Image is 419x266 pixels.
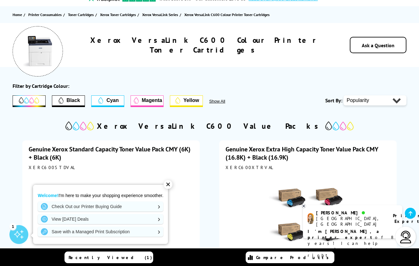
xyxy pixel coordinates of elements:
a: View [DATE] Deals [38,214,163,224]
h2: Xerox VersaLink C600 Value Packs [97,121,322,131]
a: Compare Products [246,252,334,263]
div: XERC600STDVAL [29,165,193,170]
strong: Welcome! [38,193,59,198]
div: [PERSON_NAME] [316,210,385,216]
a: Toner Cartridges [68,11,95,18]
p: I'm here to make your shopping experience smoother. [38,193,163,198]
span: Yellow [183,98,199,103]
span: Xerox VersaLink C600 Colour Printer Toner Cartridges [184,12,270,17]
button: Cyan [91,95,124,107]
div: [GEOGRAPHIC_DATA], [GEOGRAPHIC_DATA] [316,216,385,227]
span: Magenta [142,98,162,103]
button: Filter by Black [52,95,85,107]
div: Filter by Cartridge Colour: [13,83,69,89]
span: Recently Viewed (1) [69,255,152,260]
a: Recently Viewed (1) [64,252,153,263]
span: Cyan [106,98,119,103]
a: Xerox Toner Cartridges [100,11,137,18]
div: ✕ [164,180,172,189]
span: Black [67,98,80,103]
div: XERC600XTRVAL [226,165,390,170]
span: Xerox VersaLink Series [142,11,178,18]
button: Yellow [170,95,203,107]
a: Save with a Managed Print Subscription [38,227,163,237]
img: amy-livechat.png [308,213,314,224]
a: Ask a Question [362,42,394,48]
span: Printer Consumables [28,11,62,18]
h1: Xerox VersaLink C600 Colour Printer Toner Cartridges [78,35,330,55]
span: Sort By: [325,97,342,104]
span: Xerox Toner Cartridges [100,11,136,18]
p: of 8 years! I can help you choose the right product [308,229,398,258]
a: Home [13,11,24,18]
a: Check Out our Printer Buying Guide [38,201,163,212]
span: Toner Cartridges [68,11,94,18]
button: Show All [209,99,242,104]
span: Compare Products [256,255,332,260]
a: Xerox VersaLink Series [142,11,180,18]
a: Genuine Xerox Standard Capacity Toner Value Pack CMY (6K) + Black (6K) [29,145,191,161]
img: Xerox VersaLink C600 Colour Printer Toner Cartridges [22,36,53,67]
img: Xerox Standard Capacity Toner Value Pack CMY (6K) + Black (6K) [72,173,150,252]
img: Xerox Extra High Capacity Toner Value Pack CMY (16.8K) + Black (16.9K) [269,173,347,252]
a: Genuine Xerox Extra High Capacity Toner Value Pack CMY (16.8K) + Black (16.9K) [226,145,378,161]
div: 1 [9,223,16,230]
button: Magenta [131,95,164,107]
b: I'm [PERSON_NAME], a printer expert [308,229,381,240]
img: user-headset-light.svg [399,231,412,243]
a: Printer Consumables [28,11,63,18]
